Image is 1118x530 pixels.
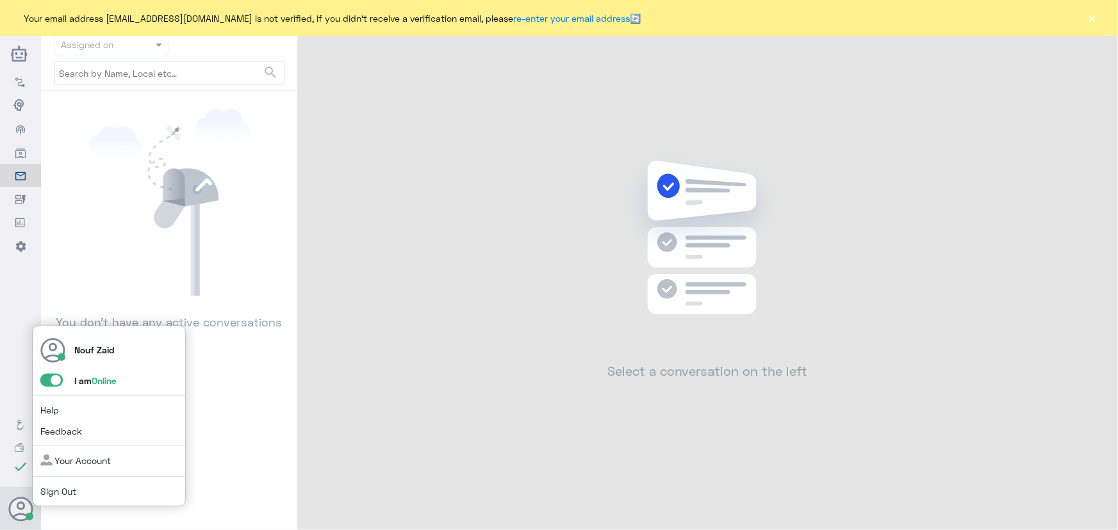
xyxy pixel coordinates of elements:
[13,459,28,474] i: check
[74,375,117,386] span: I am
[514,13,630,24] a: re-enter your email address
[608,363,808,378] h2: Select a conversation on the left
[54,61,284,84] input: Search by Name, Local etc…
[74,343,114,357] p: Nouf Zaid
[24,12,641,25] span: Your email address [EMAIL_ADDRESS][DOMAIN_NAME] is not verified, if you didn't receive a verifica...
[8,497,33,521] button: Avatar
[54,296,284,331] p: You don’t have any active conversations
[1086,12,1099,24] button: ×
[40,486,76,497] a: Sign Out
[40,405,59,415] a: Help
[263,62,278,83] button: search
[92,375,117,386] span: Online
[40,426,82,437] a: Feedback
[40,455,111,466] a: Your Account
[263,65,278,80] span: search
